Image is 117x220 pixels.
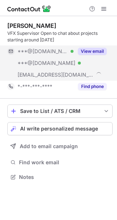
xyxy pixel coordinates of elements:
button: Add to email campaign [7,140,113,153]
span: Notes [19,174,110,180]
span: Find work email [19,159,110,166]
button: Notes [7,172,113,182]
span: Add to email campaign [20,143,78,149]
div: [PERSON_NAME] [7,22,56,29]
span: [EMAIL_ADDRESS][DOMAIN_NAME] [18,71,94,78]
div: VFX Supervisor Open to chat about projects starting around [DATE] [7,30,113,43]
button: save-profile-one-click [7,104,113,118]
button: Reveal Button [78,48,107,55]
button: Reveal Button [78,83,107,90]
button: AI write personalized message [7,122,113,135]
span: ***@[DOMAIN_NAME] [18,48,68,55]
span: ***@[DOMAIN_NAME] [18,60,75,66]
img: ContactOut v5.3.10 [7,4,51,13]
button: Find work email [7,157,113,168]
span: AI write personalized message [20,126,98,132]
div: Save to List / ATS / CRM [20,108,100,114]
